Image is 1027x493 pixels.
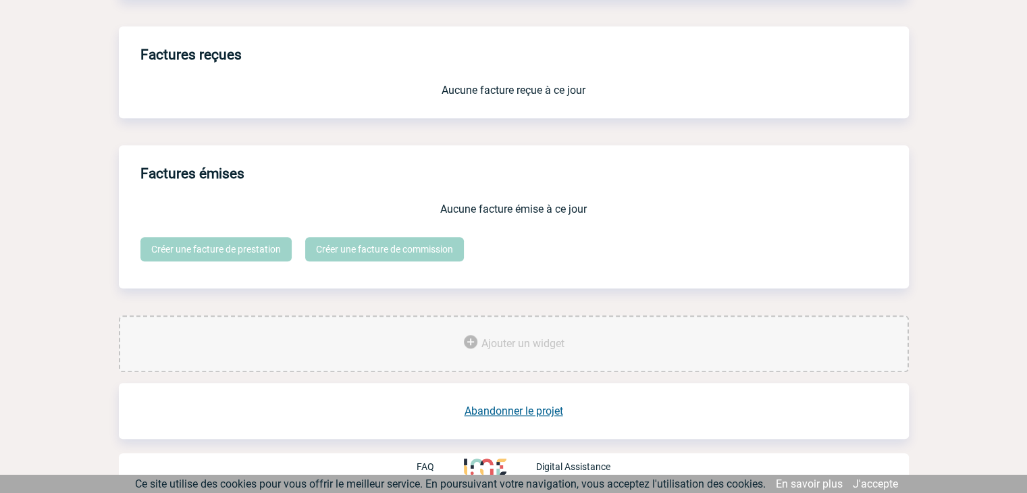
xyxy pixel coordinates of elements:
[481,337,564,350] span: Ajouter un widget
[140,237,292,261] a: Créer une facture de prestation
[776,477,843,490] a: En savoir plus
[417,460,464,473] a: FAQ
[140,156,909,192] h3: Factures émises
[536,461,610,472] p: Digital Assistance
[119,315,909,372] div: Ajouter des outils d'aide à la gestion de votre événement
[465,405,563,417] a: Abandonner le projet
[417,461,434,472] p: FAQ
[305,237,464,261] a: Créer une facture de commission
[140,37,909,73] h3: Factures reçues
[464,459,506,475] img: http://www.idealmeetingsevents.fr/
[135,477,766,490] span: Ce site utilise des cookies pour vous offrir le meilleur service. En poursuivant votre navigation...
[853,477,898,490] a: J'accepte
[140,203,887,215] p: Aucune facture émise à ce jour
[140,84,887,97] p: Aucune facture reçue à ce jour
